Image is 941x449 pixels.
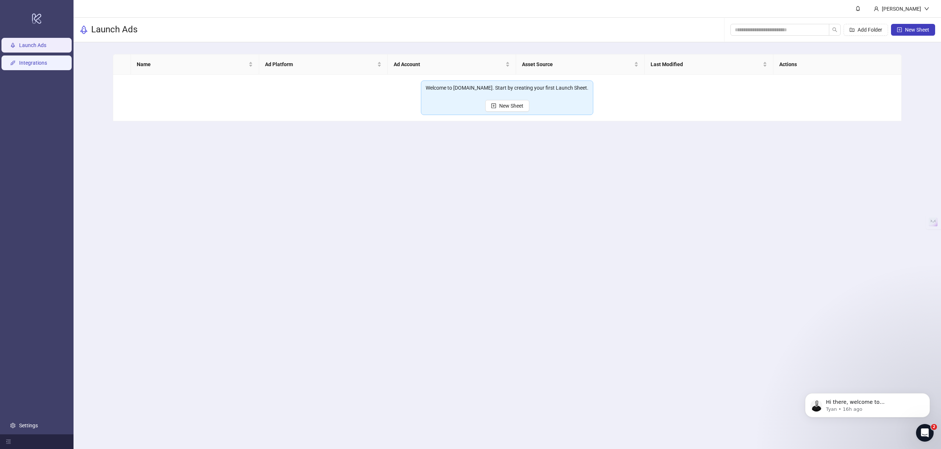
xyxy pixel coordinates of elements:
[394,60,504,68] span: Ad Account
[6,439,11,444] span: menu-fold
[891,24,935,36] button: New Sheet
[897,27,902,32] span: plus-square
[79,25,88,34] span: rocket
[19,423,38,428] a: Settings
[924,6,929,11] span: down
[259,54,388,75] th: Ad Platform
[773,54,902,75] th: Actions
[855,6,861,11] span: bell
[137,60,247,68] span: Name
[485,100,529,112] button: New Sheet
[905,27,929,33] span: New Sheet
[858,27,882,33] span: Add Folder
[491,103,496,108] span: plus-square
[794,378,941,429] iframe: Intercom notifications message
[832,27,837,32] span: search
[931,424,937,430] span: 2
[19,42,46,48] a: Launch Ads
[19,60,47,66] a: Integrations
[916,424,934,442] iframe: Intercom live chat
[516,54,645,75] th: Asset Source
[426,84,588,92] div: Welcome to [DOMAIN_NAME]. Start by creating your first Launch Sheet.
[844,24,888,36] button: Add Folder
[388,54,516,75] th: Ad Account
[522,60,633,68] span: Asset Source
[874,6,879,11] span: user
[131,54,260,75] th: Name
[265,60,376,68] span: Ad Platform
[499,103,523,109] span: New Sheet
[849,27,855,32] span: folder-add
[879,5,924,13] div: [PERSON_NAME]
[645,54,773,75] th: Last Modified
[91,24,137,36] h3: Launch Ads
[651,60,761,68] span: Last Modified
